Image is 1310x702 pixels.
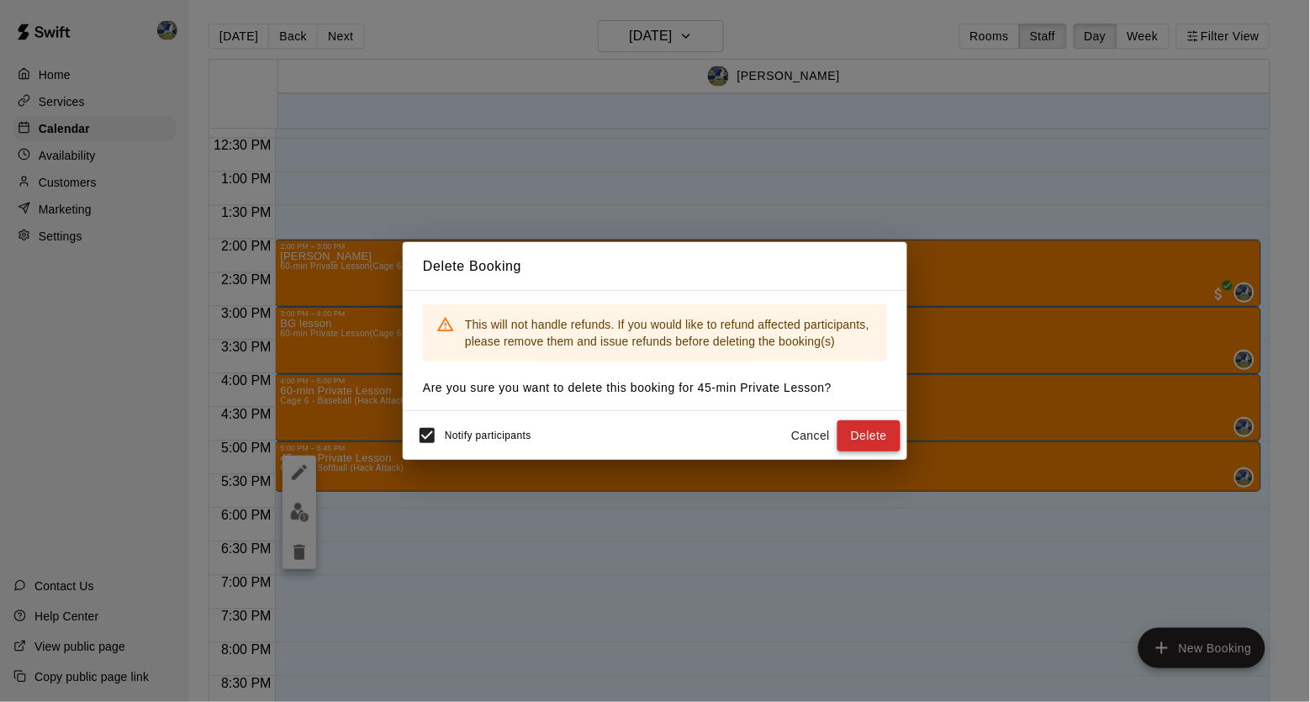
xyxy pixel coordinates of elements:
[403,242,907,291] h2: Delete Booking
[465,309,874,356] div: This will not handle refunds. If you would like to refund affected participants, please remove th...
[445,430,531,442] span: Notify participants
[784,420,837,451] button: Cancel
[837,420,901,451] button: Delete
[423,379,887,397] p: Are you sure you want to delete this booking for 45-min Private Lesson ?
